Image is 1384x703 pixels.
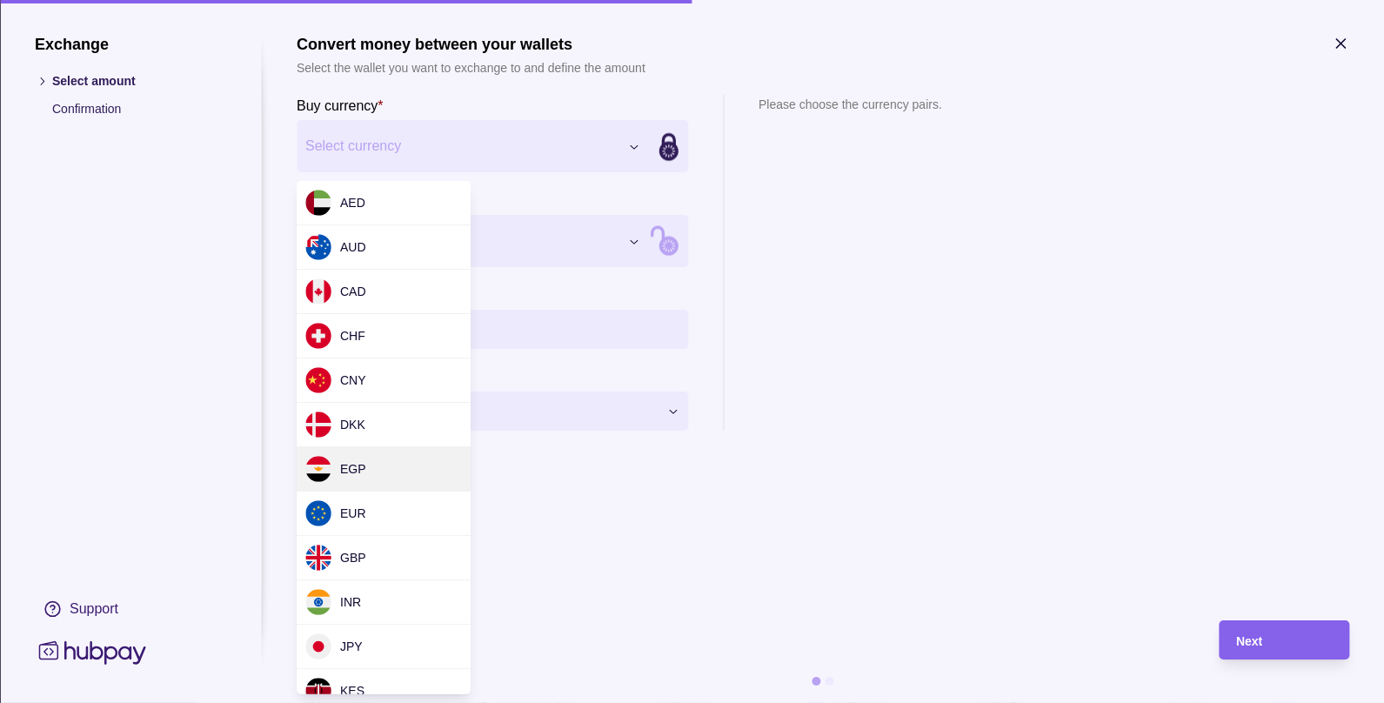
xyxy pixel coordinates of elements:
[340,329,365,343] span: CHF
[305,633,331,659] img: jp
[305,500,331,526] img: eu
[305,367,331,393] img: cn
[340,285,366,298] span: CAD
[305,234,331,260] img: au
[340,462,366,476] span: EGP
[340,595,361,609] span: INR
[305,278,331,305] img: ca
[305,323,331,349] img: ch
[340,196,365,210] span: AED
[340,684,364,698] span: KES
[340,551,366,565] span: GBP
[305,456,331,482] img: eg
[340,639,363,653] span: JPY
[340,240,366,254] span: AUD
[305,589,331,615] img: in
[305,190,331,216] img: ae
[340,506,366,520] span: EUR
[305,412,331,438] img: dk
[340,418,365,432] span: DKK
[305,545,331,571] img: gb
[340,373,366,387] span: CNY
